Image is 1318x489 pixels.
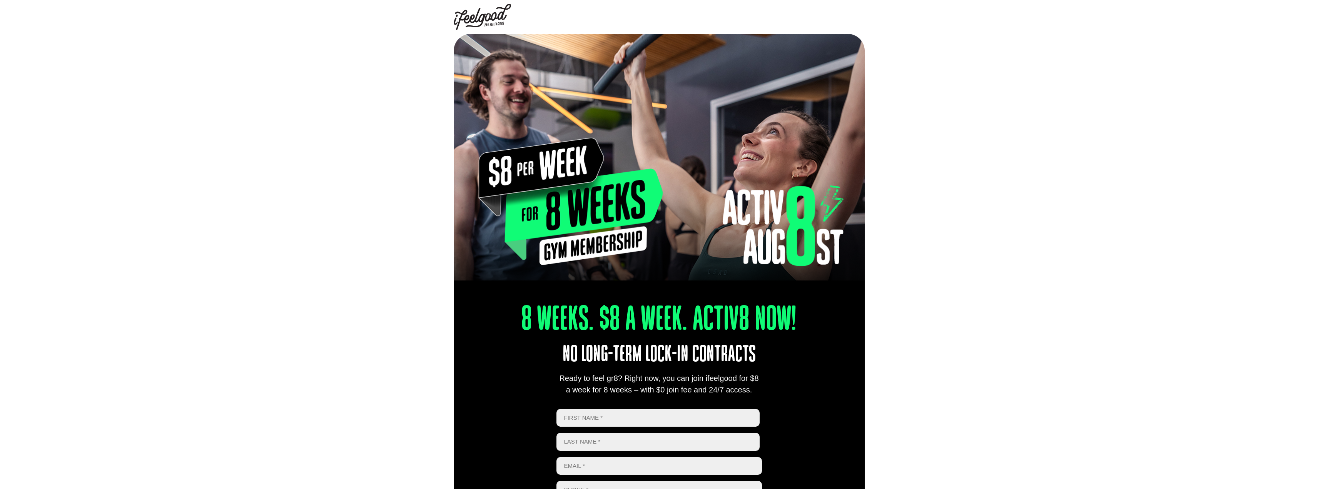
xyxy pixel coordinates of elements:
[556,372,762,396] div: Ready to feel gr8? Right now, you can join ifeelgood for $8 a week for 8 weeks – with $0 join fee...
[474,338,844,372] p: No long-term lock-in contracts
[556,433,760,451] input: Last name *
[556,409,760,427] input: First name *
[556,457,762,475] input: Email *
[494,303,823,338] h1: 8 Weeks. $8 A Week. Activ8 Now!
